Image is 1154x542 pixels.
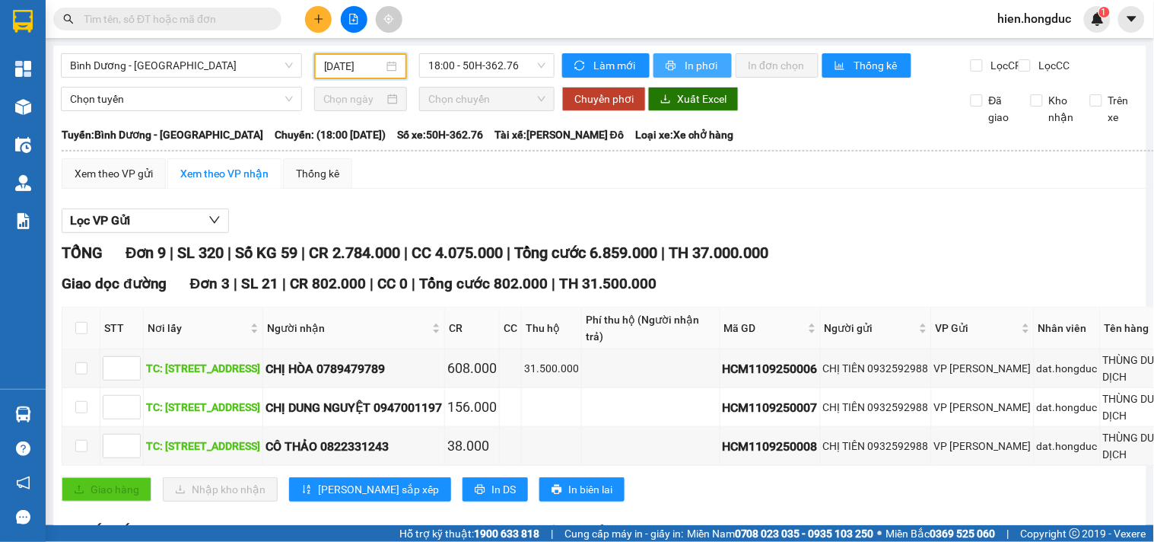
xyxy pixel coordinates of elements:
span: Lọc VP Gửi [70,211,130,230]
span: | [507,244,510,262]
div: HCM1109250007 [723,398,818,417]
span: Tài xế: [PERSON_NAME] Đô [494,126,624,143]
span: Giao dọc đường [62,275,167,292]
input: Chọn ngày [323,91,385,107]
div: Xem theo VP nhận [180,165,269,182]
img: warehouse-icon [15,137,31,153]
td: HCM1109250006 [720,349,821,388]
button: Chuyển phơi [562,87,646,111]
span: Số KG 59 [270,523,331,540]
span: Trên xe [1102,92,1139,126]
button: downloadXuất Excel [648,87,739,111]
span: SL 320 [177,244,224,262]
td: VP Hồ Chí Minh [932,427,1035,466]
span: aim [383,14,394,24]
b: Tuyến: Bình Dương - [GEOGRAPHIC_DATA] [62,129,263,141]
strong: 0708 023 035 - 0935 103 250 [735,528,874,540]
button: printerIn DS [463,477,528,502]
span: Đơn 6 [162,523,202,540]
span: 18:00 - 50H-362.76 [428,54,545,77]
button: In đơn chọn [736,53,819,78]
div: HCM1109250006 [723,359,818,378]
img: warehouse-icon [15,175,31,191]
span: CR 2.784.000 [309,244,400,262]
span: | [262,523,266,540]
div: dat.hongduc [1037,360,1098,377]
span: down [208,214,221,226]
span: printer [475,484,485,496]
th: STT [100,308,144,349]
img: warehouse-icon [15,406,31,422]
span: printer [552,484,562,496]
div: VP [PERSON_NAME] [934,360,1032,377]
span: copyright [1070,528,1080,539]
button: bar-chartThống kê [822,53,911,78]
span: Nơi lấy [148,320,247,336]
span: Tổng cước 6.057.000 [542,523,682,540]
button: file-add [341,6,367,33]
span: VP Đắk Lắk [62,523,139,540]
th: CR [445,308,500,349]
span: Lọc CR [985,57,1025,74]
span: search [63,14,74,24]
span: SL 299 [213,523,259,540]
div: CHỊ HÒA 0789479789 [265,359,442,378]
img: logo-vxr [13,10,33,33]
span: | [301,244,305,262]
span: Mã GD [724,320,805,336]
div: 38.000 [447,435,497,457]
div: CHỊ TIÊN 0932592988 [823,438,929,454]
span: TH 31.500.000 [559,275,656,292]
div: CHỊ TIÊN 0932592988 [823,360,929,377]
div: CÔ THẢO 0822331243 [265,437,442,456]
div: 31.500.000 [524,360,579,377]
img: solution-icon [15,213,31,229]
span: | [170,244,173,262]
div: dat.hongduc [1037,438,1098,454]
td: HCM1109250008 [720,427,821,466]
span: In phơi [685,57,720,74]
span: CC 4.075.000 [442,523,530,540]
span: Chọn tuyến [70,88,293,110]
div: 156.000 [447,397,497,418]
span: ⚪️ [878,531,882,537]
span: Lọc CC [1033,57,1073,74]
span: notification [16,476,30,490]
span: In biên lai [568,481,612,498]
input: 11/09/2025 [324,58,384,75]
td: VP Hồ Chí Minh [932,388,1035,427]
span: hien.hongduc [986,9,1084,28]
span: Chuyến: (18:00 [DATE]) [275,126,386,143]
span: | [205,523,209,540]
span: Làm mới [593,57,637,74]
span: | [412,275,415,292]
span: CR 802.000 [290,275,366,292]
th: Phí thu hộ (Người nhận trả) [582,308,720,349]
span: | [552,275,555,292]
span: Tổng cước 802.000 [419,275,548,292]
button: sort-ascending[PERSON_NAME] sắp xếp [289,477,451,502]
span: Đã giao [983,92,1019,126]
span: Miền Bắc [886,525,996,542]
span: | [551,525,553,542]
div: dat.hongduc [1037,399,1098,416]
span: | [234,275,237,292]
td: HCM1109250007 [720,388,821,427]
strong: 1900 633 818 [474,528,539,540]
span: | [1007,525,1009,542]
div: Xem theo VP gửi [75,165,153,182]
span: download [660,94,671,106]
span: Thống kê [854,57,899,74]
div: CHỊ TIÊN 0932592988 [823,399,929,416]
button: downloadNhập kho nhận [163,477,278,502]
span: SL 21 [241,275,278,292]
span: caret-down [1125,12,1139,26]
th: Thu hộ [522,308,582,349]
img: icon-new-feature [1091,12,1105,26]
span: VP Gửi [936,320,1019,336]
span: 1 [1102,7,1107,18]
span: bar-chart [835,60,847,72]
button: uploadGiao hàng [62,477,151,502]
div: VP [PERSON_NAME] [934,438,1032,454]
button: aim [376,6,402,33]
